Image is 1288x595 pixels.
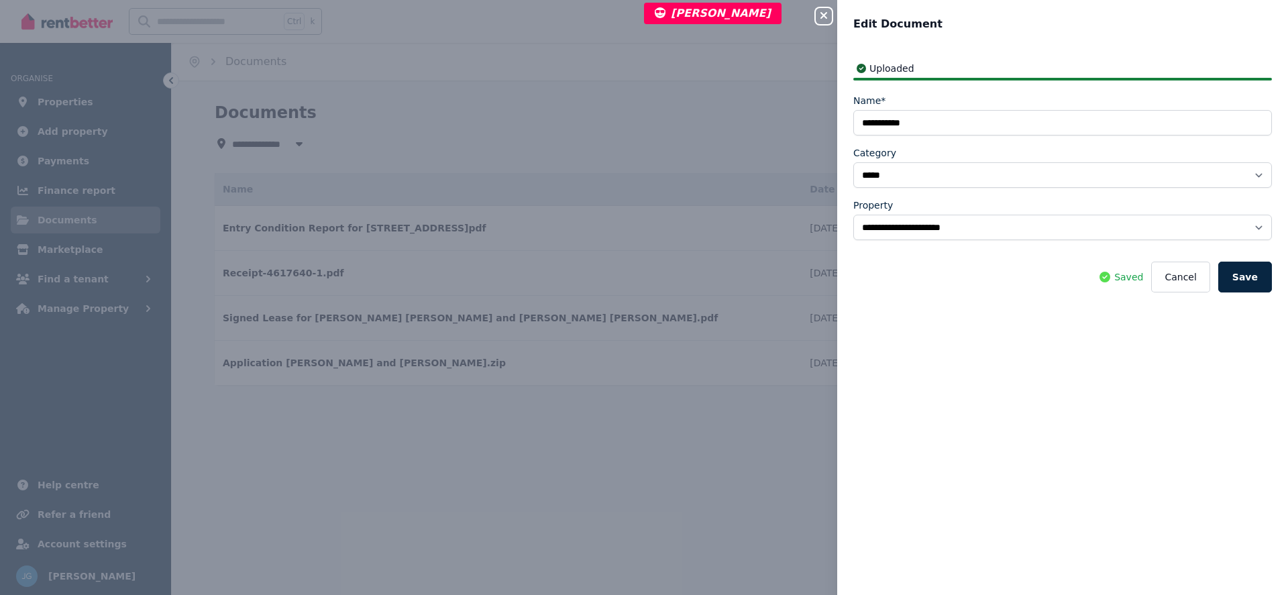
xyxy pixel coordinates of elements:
span: Edit Document [853,16,943,32]
label: Category [853,146,896,160]
label: Property [853,199,893,212]
div: Uploaded [853,62,1272,75]
button: Cancel [1151,262,1210,292]
span: Saved [1114,270,1143,284]
button: Save [1218,262,1272,292]
label: Name* [853,94,885,107]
